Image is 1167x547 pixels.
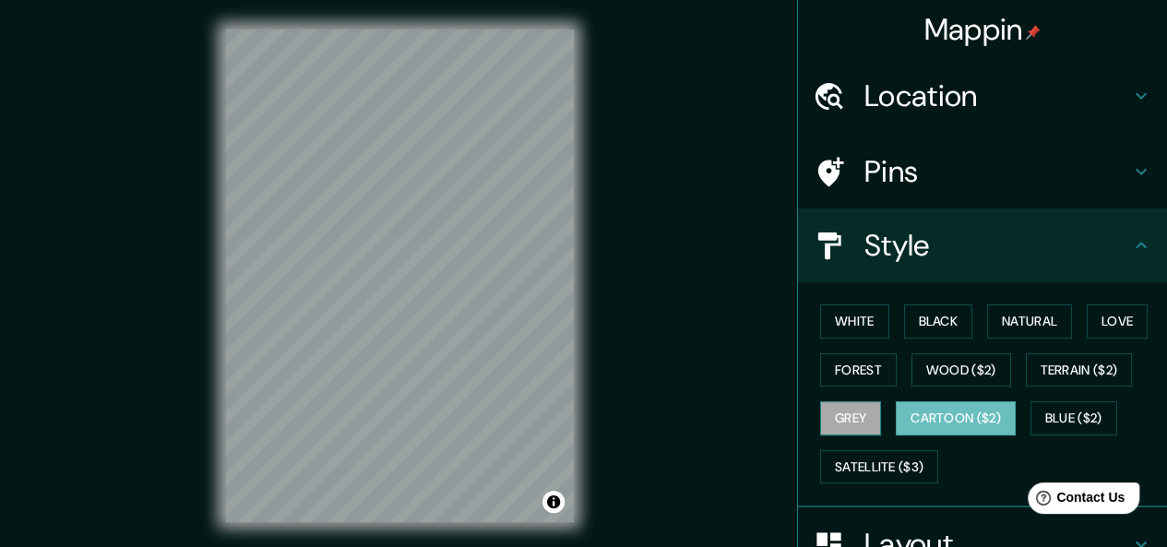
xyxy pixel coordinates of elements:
[798,208,1167,282] div: Style
[864,227,1130,264] h4: Style
[820,304,889,339] button: White
[225,30,574,522] canvas: Map
[904,304,973,339] button: Black
[798,59,1167,133] div: Location
[911,353,1011,387] button: Wood ($2)
[864,153,1130,190] h4: Pins
[820,353,897,387] button: Forest
[1087,304,1148,339] button: Love
[1003,475,1147,527] iframe: Help widget launcher
[1026,353,1133,387] button: Terrain ($2)
[924,11,1042,48] h4: Mappin
[987,304,1072,339] button: Natural
[1026,25,1041,40] img: pin-icon.png
[542,491,565,513] button: Toggle attribution
[1030,401,1117,435] button: Blue ($2)
[820,450,938,484] button: Satellite ($3)
[798,135,1167,208] div: Pins
[896,401,1016,435] button: Cartoon ($2)
[864,77,1130,114] h4: Location
[820,401,881,435] button: Grey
